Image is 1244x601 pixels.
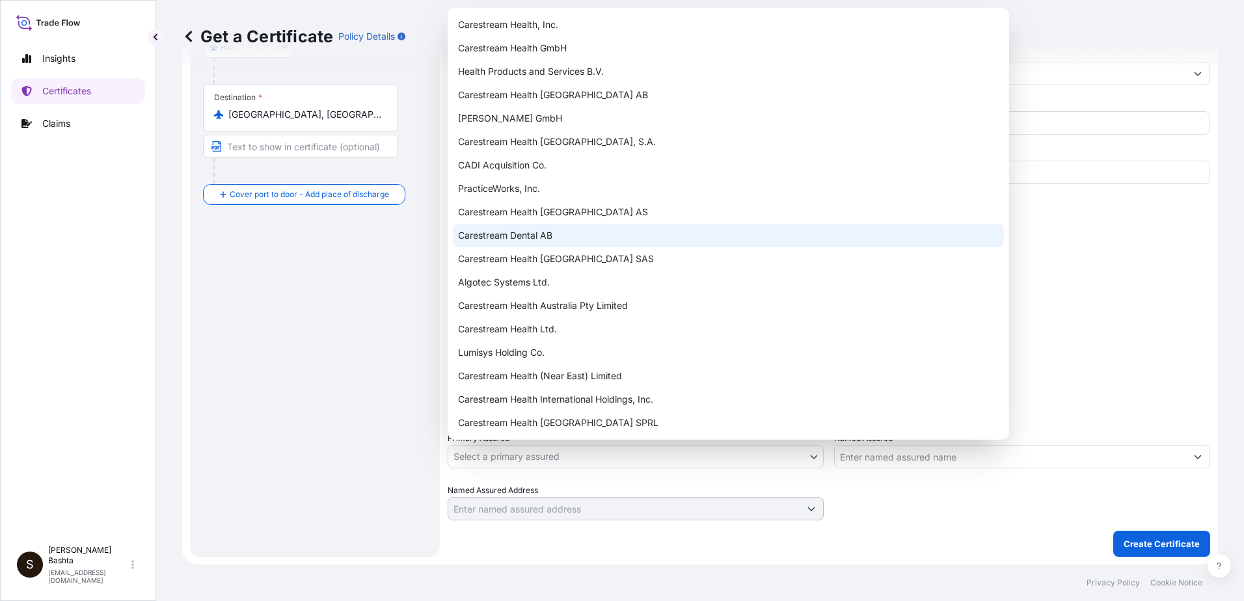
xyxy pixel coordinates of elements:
[182,26,333,47] p: Get a Certificate
[453,130,1004,154] div: Carestream Health [GEOGRAPHIC_DATA], S.A.
[453,364,1004,388] div: Carestream Health (Near East) Limited
[453,434,1004,458] div: Carestream Health UK, Limited
[453,177,1004,200] div: PracticeWorks, Inc.
[453,60,1004,83] div: Health Products and Services B.V.
[453,224,1004,247] div: Carestream Dental AB
[453,200,1004,224] div: Carestream Health [GEOGRAPHIC_DATA] AS
[453,294,1004,317] div: Carestream Health Australia Pty Limited
[453,388,1004,411] div: Carestream Health International Holdings, Inc.
[453,317,1004,341] div: Carestream Health Ltd.
[453,341,1004,364] div: Lumisys Holding Co.
[453,13,1004,36] div: Carestream Health, Inc.
[453,36,1004,60] div: Carestream Health GmbH
[338,30,395,43] p: Policy Details
[453,83,1004,107] div: Carestream Health [GEOGRAPHIC_DATA] AB
[453,411,1004,434] div: Carestream Health [GEOGRAPHIC_DATA] SPRL
[453,271,1004,294] div: Algotec Systems Ltd.
[453,154,1004,177] div: CADI Acquisition Co.
[453,107,1004,130] div: [PERSON_NAME] GmbH
[453,247,1004,271] div: Carestream Health [GEOGRAPHIC_DATA] SAS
